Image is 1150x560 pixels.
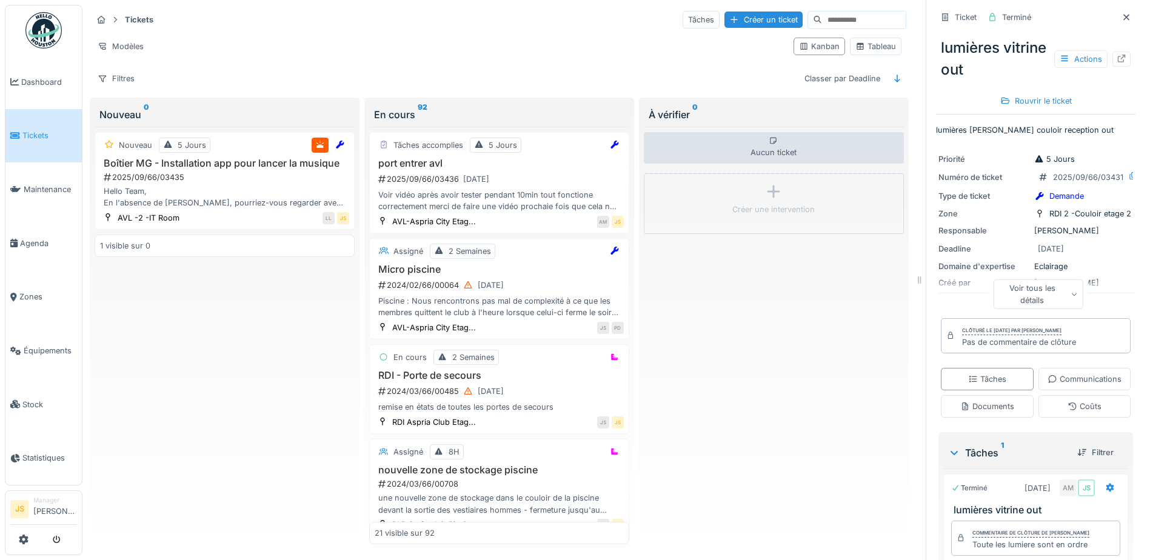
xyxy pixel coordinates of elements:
[393,446,423,458] div: Assigné
[993,279,1083,308] div: Voir tous les détails
[33,496,77,505] div: Manager
[938,243,1029,255] div: Deadline
[612,519,624,531] div: JS
[1002,12,1031,23] div: Terminé
[452,352,495,363] div: 2 Semaines
[938,261,1133,272] div: Eclairage
[463,173,489,185] div: [DATE]
[33,496,77,522] li: [PERSON_NAME]
[24,184,77,195] span: Maintenance
[1048,373,1122,385] div: Communications
[644,132,904,164] div: Aucun ticket
[418,107,427,122] sup: 92
[92,38,149,55] div: Modèles
[375,189,624,212] div: Voir vidéo après avoir tester pendant 10min tout fonctione correctement merci de faire une vidéo ...
[1049,190,1084,202] div: Demande
[489,139,517,151] div: 5 Jours
[938,225,1133,236] div: [PERSON_NAME]
[960,401,1014,412] div: Documents
[392,322,476,333] div: AVL-Aspria City Etag...
[938,225,1029,236] div: Responsable
[612,416,624,428] div: JS
[962,327,1061,335] div: Clôturé le [DATE] par [PERSON_NAME]
[20,238,77,249] span: Agenda
[377,384,624,399] div: 2024/03/66/00485
[100,158,349,169] h3: Boîtier MG - Installation app pour lancer la musique
[393,245,423,257] div: Assigné
[597,216,609,228] div: AM
[375,264,624,275] h3: Micro piscine
[1054,50,1108,68] div: Actions
[597,519,609,531] div: PB
[119,139,152,151] div: Nouveau
[375,492,624,515] div: une nouvelle zone de stockage dans le couloir de la piscine devant la sortie des vestiaires homme...
[393,139,463,151] div: Tâches accomplies
[597,322,609,334] div: JS
[1001,445,1004,460] sup: 1
[799,41,840,52] div: Kanban
[449,245,491,257] div: 2 Semaines
[855,41,896,52] div: Tableau
[19,291,77,302] span: Zones
[1053,172,1123,183] div: 2025/09/66/03431
[22,452,77,464] span: Statistiques
[612,322,624,334] div: PD
[1025,482,1051,494] div: [DATE]
[799,70,886,87] div: Classer par Deadline
[392,216,476,227] div: AVL-Aspria City Etag...
[5,324,82,378] a: Équipements
[449,446,460,458] div: 8H
[5,378,82,432] a: Stock
[375,370,624,381] h3: RDI - Porte de secours
[393,352,427,363] div: En cours
[649,107,899,122] div: À vérifier
[178,139,206,151] div: 5 Jours
[102,172,349,183] div: 2025/09/66/03435
[375,527,435,538] div: 21 visible sur 92
[100,185,349,208] div: Hello Team, En l'absence de [PERSON_NAME], pourriez-vous regarder avec [PERSON_NAME] d'Easy Radio...
[375,295,624,318] div: Piscine : Nous rencontrons pas mal de complexité à ce que les membres quittent le club à l'heure ...
[1038,243,1064,255] div: [DATE]
[954,504,1123,516] h3: lumières vitrine out
[1049,208,1131,219] div: RDI 2 -Couloir etage 2
[732,204,815,215] div: Créer une intervention
[392,416,476,428] div: RDI Aspria Club Etag...
[968,373,1006,385] div: Tâches
[1068,401,1102,412] div: Coûts
[938,261,1029,272] div: Domaine d'expertise
[5,162,82,216] a: Maintenance
[92,70,140,87] div: Filtres
[99,107,350,122] div: Nouveau
[375,464,624,476] h3: nouvelle zone de stockage piscine
[120,14,158,25] strong: Tickets
[724,12,803,28] div: Créer un ticket
[24,345,77,356] span: Équipements
[683,11,720,28] div: Tâches
[377,172,624,187] div: 2025/09/66/03436
[374,107,624,122] div: En cours
[938,190,1029,202] div: Type de ticket
[972,529,1089,538] div: Commentaire de clôture de [PERSON_NAME]
[5,432,82,485] a: Statistiques
[392,519,473,530] div: RLR 0 -Couloir Pisci...
[1072,444,1118,461] div: Filtrer
[5,216,82,270] a: Agenda
[936,32,1135,85] div: lumières vitrine out
[25,12,62,48] img: Badge_color-CXgf-gQk.svg
[951,483,988,493] div: Terminé
[5,109,82,163] a: Tickets
[1034,153,1075,165] div: 5 Jours
[962,336,1076,348] div: Pas de commentaire de clôture
[1078,479,1095,496] div: JS
[936,124,1135,136] p: lumières [PERSON_NAME] couloir reception out
[144,107,149,122] sup: 0
[938,172,1029,183] div: Numéro de ticket
[955,12,977,23] div: Ticket
[5,55,82,109] a: Dashboard
[22,130,77,141] span: Tickets
[375,158,624,169] h3: port entrer avl
[118,212,179,224] div: AVL -2 -IT Room
[692,107,698,122] sup: 0
[1060,479,1077,496] div: AM
[938,208,1029,219] div: Zone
